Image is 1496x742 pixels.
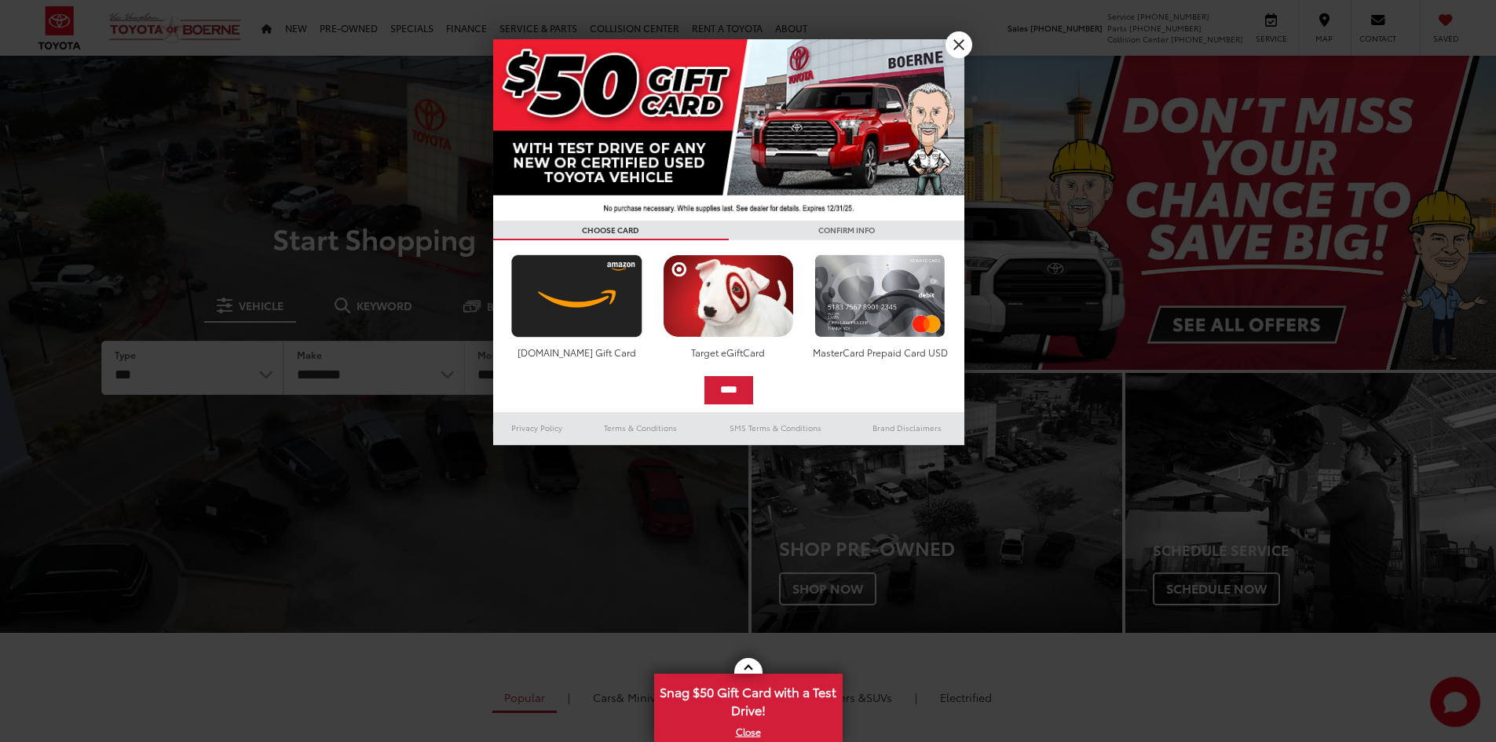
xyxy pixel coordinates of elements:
span: Snag $50 Gift Card with a Test Drive! [656,675,841,723]
img: amazoncard.png [507,254,646,338]
a: SMS Terms & Conditions [701,419,850,437]
a: Brand Disclaimers [850,419,964,437]
a: Terms & Conditions [580,419,700,437]
img: targetcard.png [659,254,798,338]
img: mastercard.png [810,254,949,338]
h3: CONFIRM INFO [729,221,964,240]
div: Target eGiftCard [659,345,798,359]
div: [DOMAIN_NAME] Gift Card [507,345,646,359]
img: 42635_top_851395.jpg [493,39,964,221]
h3: CHOOSE CARD [493,221,729,240]
a: Privacy Policy [493,419,581,437]
div: MasterCard Prepaid Card USD [810,345,949,359]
